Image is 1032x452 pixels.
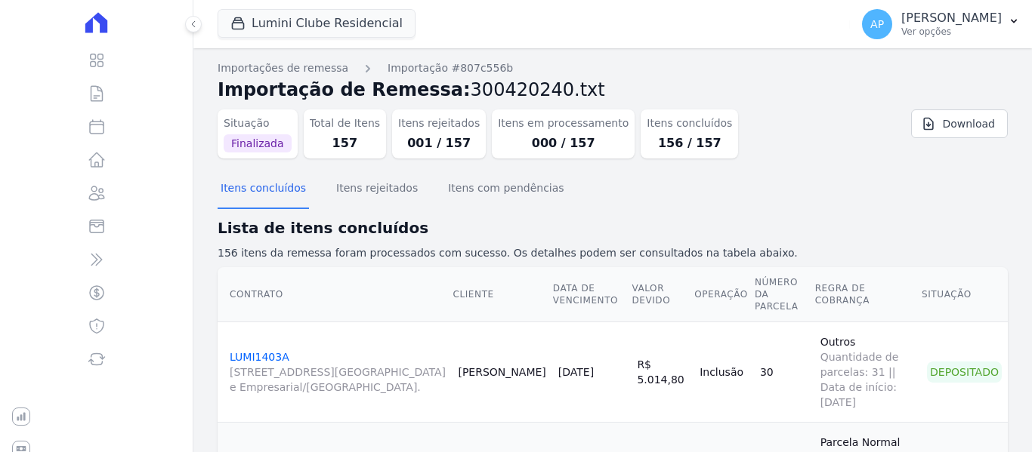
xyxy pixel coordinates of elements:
[921,267,1008,322] th: Situação
[814,321,921,422] td: Outros
[754,321,814,422] td: 30
[694,267,754,322] th: Operação
[452,321,552,422] td: [PERSON_NAME]
[224,134,292,152] span: Finalizada
[850,3,1032,45] button: AP [PERSON_NAME] Ver opções
[552,267,632,322] th: Data de Vencimento
[388,60,513,76] a: Importação #807c556b
[230,351,446,395] a: LUMI1403A[STREET_ADDRESS][GEOGRAPHIC_DATA] e Empresarial/[GEOGRAPHIC_DATA].
[647,134,732,152] dd: 156 / 157
[498,115,629,131] dt: Itens em processamento
[218,9,416,38] button: Lumini Clube Residencial
[398,134,480,152] dd: 001 / 157
[870,19,884,29] span: AP
[754,267,814,322] th: Número da Parcela
[820,349,915,410] span: Quantidade de parcelas: 31 || Data de início: [DATE]
[471,79,605,100] span: 300420240.txt
[552,321,632,422] td: [DATE]
[218,267,452,322] th: Contrato
[218,217,1008,239] h2: Lista de itens concluídos
[814,267,921,322] th: Regra de Cobrança
[333,170,421,209] button: Itens rejeitados
[218,245,1008,261] p: 156 itens da remessa foram processados com sucesso. Os detalhes podem ser consultados na tabela a...
[445,170,567,209] button: Itens com pendências
[398,115,480,131] dt: Itens rejeitados
[230,364,446,395] span: [STREET_ADDRESS][GEOGRAPHIC_DATA] e Empresarial/[GEOGRAPHIC_DATA].
[218,60,348,76] a: Importações de remessa
[452,267,552,322] th: Cliente
[901,26,1002,38] p: Ver opções
[911,109,1008,138] a: Download
[694,321,754,422] td: Inclusão
[498,134,629,152] dd: 000 / 157
[901,11,1002,26] p: [PERSON_NAME]
[310,115,381,131] dt: Total de Itens
[224,115,292,131] dt: Situação
[647,115,732,131] dt: Itens concluídos
[218,60,1008,76] nav: Breadcrumb
[631,267,694,322] th: Valor devido
[218,170,309,209] button: Itens concluídos
[310,134,381,152] dd: 157
[631,321,694,422] td: R$ 5.014,80
[927,361,1002,383] div: Depositado
[218,76,1008,103] h2: Importação de Remessa:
